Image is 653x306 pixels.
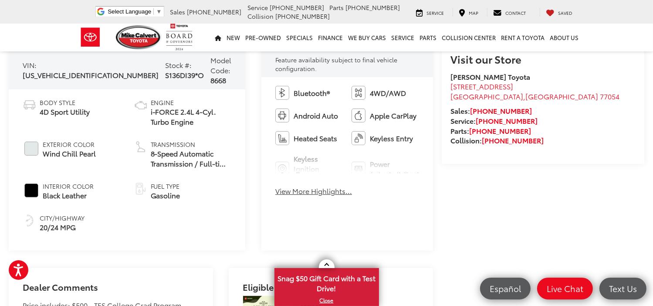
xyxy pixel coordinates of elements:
a: Specials [284,24,316,51]
a: Parts [417,24,440,51]
span: VIN: [23,60,37,70]
span: Engine [151,98,232,107]
a: Rent a Toyota [499,24,548,51]
h2: Dealer Comments [23,282,199,300]
span: Service [427,10,444,16]
span: [STREET_ADDRESS] [450,81,513,91]
a: Collision Center [440,24,499,51]
span: S136DI39*O [165,70,204,80]
span: [US_VEHICLE_IDENTIFICATION_NUMBER] [23,70,159,80]
span: Android Auto [294,111,338,121]
span: [GEOGRAPHIC_DATA] [450,91,523,101]
span: Model Code: [210,55,231,75]
a: Select Language​ [108,8,162,15]
span: ​ [153,8,154,15]
span: Apple CarPlay [370,111,416,121]
span: 8668 [210,75,226,85]
span: 4D Sport Utility [40,107,90,117]
img: Keyless Entry [352,131,365,145]
span: [PHONE_NUMBER] [276,12,330,20]
strong: Sales: [450,105,532,116]
a: My Saved Vehicles [540,8,579,17]
span: 20/24 MPG [40,222,85,232]
strong: [PERSON_NAME] Toyota [450,71,530,82]
a: Home [213,24,224,51]
a: Map [453,8,485,17]
a: [PHONE_NUMBER] [469,126,531,136]
a: [PHONE_NUMBER] [476,116,538,126]
span: Parts [330,3,344,12]
a: Finance [316,24,346,51]
a: Contact [487,8,533,17]
img: Toyota [74,23,107,51]
span: Sales [170,7,186,16]
span: Wind Chill Pearl [43,149,96,159]
span: Live Chat [542,283,588,294]
span: Body Style [40,98,90,107]
span: Black Leather [43,190,94,201]
span: Fuel Type [151,182,180,190]
a: WE BUY CARS [346,24,389,51]
a: [PHONE_NUMBER] [482,135,544,145]
a: Service [389,24,417,51]
span: Transmission [151,140,232,149]
span: Stock #: [165,60,192,70]
a: Live Chat [537,278,593,299]
span: Heated Seats [294,133,337,143]
img: Heated Seats [275,131,289,145]
strong: Parts: [450,126,531,136]
a: Service [410,8,451,17]
span: Service [248,3,268,12]
span: Contact [506,10,526,16]
span: Map [469,10,479,16]
strong: Service: [450,116,538,126]
span: [PHONE_NUMBER] [346,3,400,12]
a: Text Us [599,278,646,299]
span: Exterior Color [43,140,96,149]
span: 4WD/AWD [370,88,406,98]
span: [PHONE_NUMBER] [187,7,242,16]
span: 77054 [600,91,619,101]
span: [PHONE_NUMBER] [270,3,325,12]
span: Keyless Entry [370,133,413,143]
span: i-FORCE 2.4L 4-Cyl. Turbo Engine [151,107,232,127]
img: Fuel Economy [23,214,37,228]
span: Bluetooth® [294,88,330,98]
a: Pre-Owned [243,24,284,51]
span: Snag $50 Gift Card with a Test Drive! [275,269,378,296]
span: Gasoline [151,190,180,201]
a: [STREET_ADDRESS] [GEOGRAPHIC_DATA],[GEOGRAPHIC_DATA] 77054 [450,81,619,101]
img: Apple CarPlay [352,109,365,122]
strong: Collision: [450,135,544,145]
span: City/Highway [40,214,85,222]
a: [PHONE_NUMBER] [470,105,532,116]
span: [GEOGRAPHIC_DATA] [525,91,598,101]
span: Español [485,283,525,294]
h2: Visit our Store [450,53,636,65]
span: Select Language [108,8,151,15]
img: 4WD/AWD [352,86,365,100]
button: View More Highlights... [275,186,352,196]
span: #000000 [24,184,38,197]
img: Mike Calvert Toyota [116,25,162,49]
span: Feature availability subject to final vehicle configuration. [275,55,397,73]
img: Android Auto [275,109,289,122]
span: Text Us [605,283,641,294]
span: , [450,91,619,101]
a: About Us [548,24,582,51]
span: ▼ [156,8,162,15]
span: Saved [558,10,573,16]
a: New [224,24,243,51]
span: Interior Color [43,182,94,190]
span: 8-Speed Automatic Transmission / Full-time 4-Wheel Drive [151,149,232,169]
span: #E3E9E9 [24,142,38,156]
a: Español [480,278,531,299]
h2: Eligible Benefits [243,282,419,296]
span: Collision [248,12,274,20]
img: Bluetooth® [275,86,289,100]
